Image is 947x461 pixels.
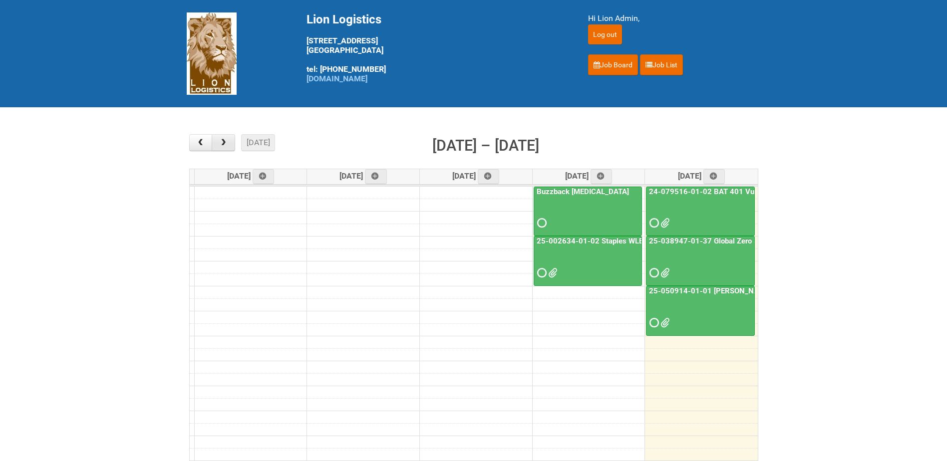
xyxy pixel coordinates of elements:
[452,171,500,181] span: [DATE]
[307,74,367,83] a: [DOMAIN_NAME]
[591,169,613,184] a: Add an event
[649,220,656,227] span: Requested
[703,169,725,184] a: Add an event
[649,319,656,326] span: Requested
[588,12,761,24] div: Hi Lion Admin,
[640,54,683,75] a: Job List
[660,220,667,227] span: group 1000 (2).jpg 24-079516-01 BAT 401 Vuse Box RCT - Address File.xlsx 24-079516-01-02 MOR.xlsm...
[588,54,638,75] a: Job Board
[253,169,275,184] a: Add an event
[646,187,755,236] a: 24-079516-01-02 BAT 401 Vuse Box RCT
[660,269,667,276] span: 25-038947-01 Global Zero Suger Tea Test - LEFTOVERS.xlsx GROUP 1001 (2)1.jpg GROUP 1002 (2).jpg 2...
[227,171,275,181] span: [DATE]
[534,236,642,286] a: 25-002634-01-02 Staples WLE 2025 Community - 8th Mailing
[187,48,237,58] a: Lion Logistics
[339,171,387,181] span: [DATE]
[535,187,631,196] a: Buzzback [MEDICAL_DATA]
[548,269,555,276] span: GROUP 1001.jpg MOR 25-002634-01-02 - 8th Mailing.xlsm Staples Mailing - September Addresses Lion....
[365,169,387,184] a: Add an event
[307,12,563,83] div: [STREET_ADDRESS] [GEOGRAPHIC_DATA] tel: [PHONE_NUMBER]
[537,220,544,227] span: Requested
[649,269,656,276] span: Requested
[647,286,790,295] a: 25-050914-01-01 [PERSON_NAME] C&U
[646,286,755,336] a: 25-050914-01-01 [PERSON_NAME] C&U
[535,236,750,245] a: 25-002634-01-02 Staples WLE 2025 Community - 8th Mailing
[565,171,613,181] span: [DATE]
[307,12,381,26] span: Lion Logistics
[432,134,539,157] h2: [DATE] – [DATE]
[478,169,500,184] a: Add an event
[534,187,642,236] a: Buzzback [MEDICAL_DATA]
[241,134,275,151] button: [DATE]
[678,171,725,181] span: [DATE]
[646,236,755,286] a: 25-038947-01-37 Global Zero Sugar Tea Test
[537,269,544,276] span: Requested
[647,187,796,196] a: 24-079516-01-02 BAT 401 Vuse Box RCT
[187,12,237,95] img: Lion Logistics
[660,319,667,326] span: GROUP 4000.jpg GROUP 2000.jpg GROUP 3000.jpg GROUP 1000.jpg 25050914 Baxter Code G Leg 4 Labels -...
[647,236,806,245] a: 25-038947-01-37 Global Zero Sugar Tea Test
[588,24,622,44] input: Log out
